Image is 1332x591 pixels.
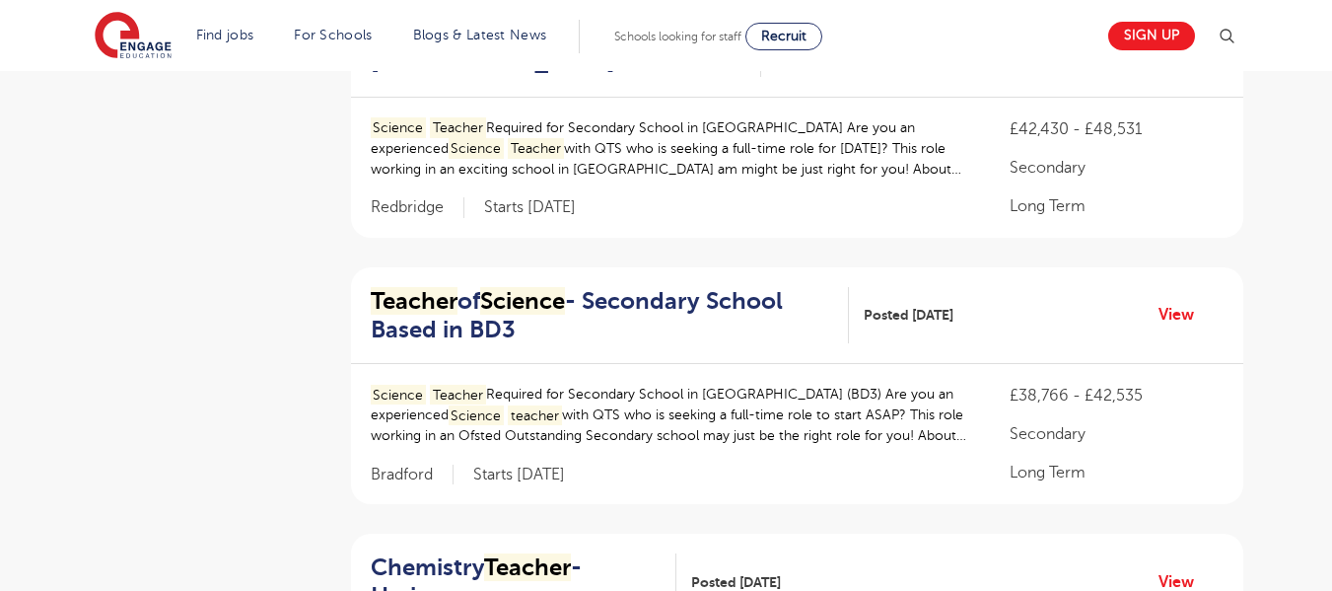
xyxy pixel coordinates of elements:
[371,117,971,180] p: Required for Secondary School in [GEOGRAPHIC_DATA] Are you an experienced with QTS who is seeking...
[413,28,547,42] a: Blogs & Latest News
[95,12,172,61] img: Engage Education
[1010,156,1223,180] p: Secondary
[508,406,562,426] mark: teacher
[1010,461,1223,484] p: Long Term
[371,384,971,446] p: Required for Secondary School in [GEOGRAPHIC_DATA] (BD3) Are you an experienced with QTS who is s...
[371,385,427,406] mark: Science
[480,287,565,315] mark: Science
[371,465,454,485] span: Bradford
[1108,22,1195,50] a: Sign up
[371,287,833,344] h2: of - Secondary School Based in BD3
[1010,422,1223,446] p: Secondary
[614,30,741,43] span: Schools looking for staff
[508,138,564,159] mark: Teacher
[430,385,486,406] mark: Teacher
[371,287,457,315] mark: Teacher
[473,465,565,485] p: Starts [DATE]
[449,138,505,159] mark: Science
[1010,194,1223,218] p: Long Term
[430,117,486,138] mark: Teacher
[864,305,953,326] span: Posted [DATE]
[484,554,571,581] mark: Teacher
[745,23,822,50] a: Recruit
[371,197,464,218] span: Redbridge
[761,29,806,43] span: Recruit
[371,287,849,344] a: TeacherofScience- Secondary School Based in BD3
[1010,117,1223,141] p: £42,430 - £48,531
[196,28,254,42] a: Find jobs
[1158,302,1209,328] a: View
[294,28,372,42] a: For Schools
[449,406,505,426] mark: Science
[371,117,427,138] mark: Science
[484,197,576,218] p: Starts [DATE]
[1010,384,1223,407] p: £38,766 - £42,535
